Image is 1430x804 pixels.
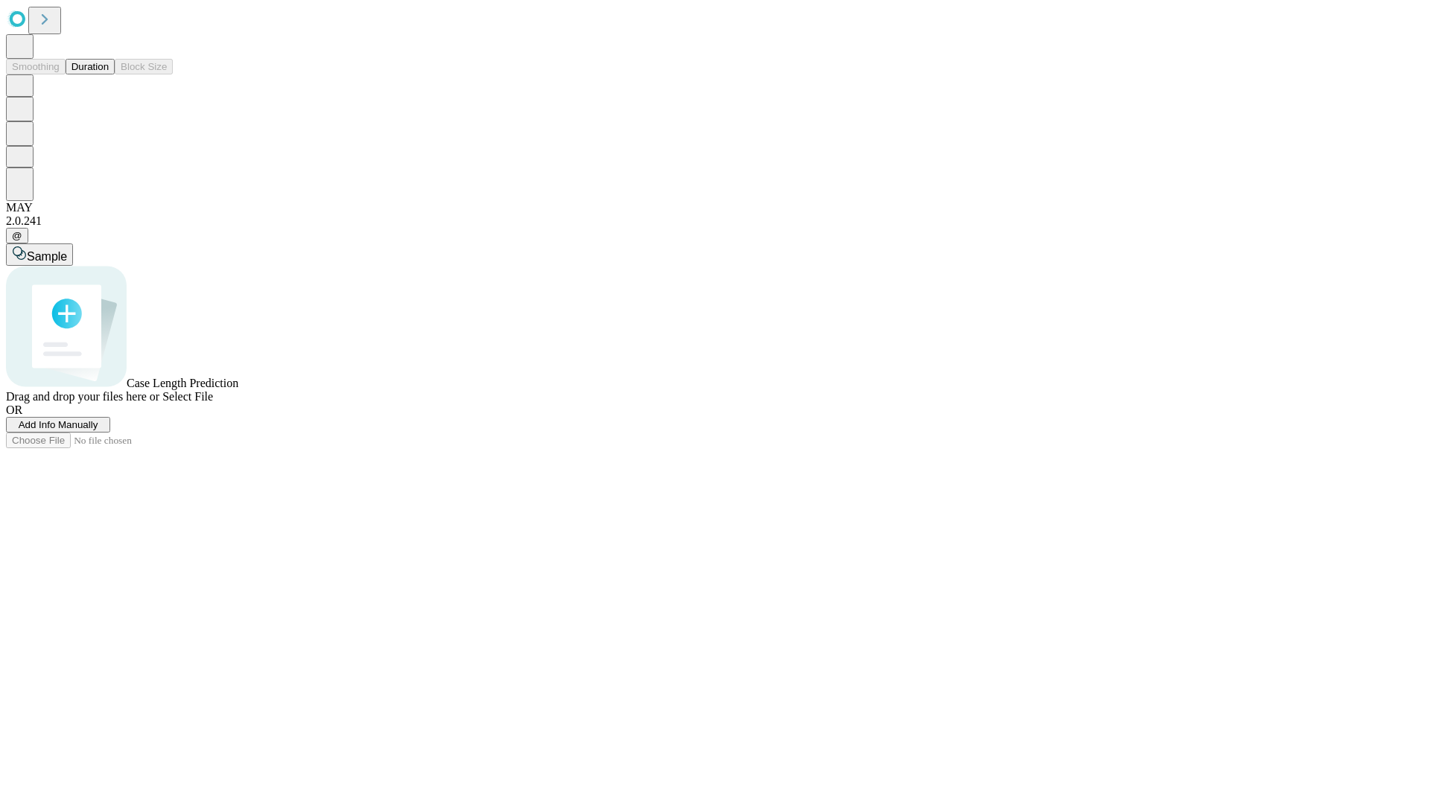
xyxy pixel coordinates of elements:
[6,417,110,433] button: Add Info Manually
[6,390,159,403] span: Drag and drop your files here or
[19,419,98,430] span: Add Info Manually
[162,390,213,403] span: Select File
[6,243,73,266] button: Sample
[6,201,1424,214] div: MAY
[6,59,66,74] button: Smoothing
[115,59,173,74] button: Block Size
[66,59,115,74] button: Duration
[6,228,28,243] button: @
[12,230,22,241] span: @
[6,403,22,416] span: OR
[27,250,67,263] span: Sample
[6,214,1424,228] div: 2.0.241
[127,377,238,389] span: Case Length Prediction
